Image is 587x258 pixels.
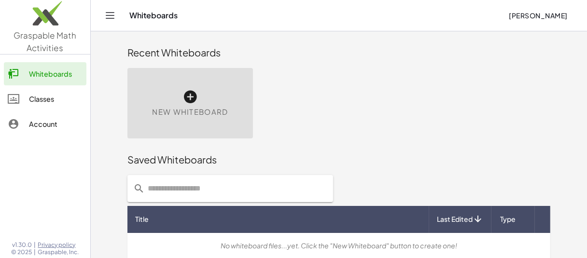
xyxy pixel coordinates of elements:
[501,214,516,224] span: Type
[29,93,83,105] div: Classes
[34,241,36,249] span: |
[13,241,32,249] span: v1.30.0
[38,241,79,249] a: Privacy policy
[4,87,86,110] a: Classes
[437,214,473,224] span: Last Edited
[12,248,32,256] span: © 2025
[29,118,83,130] div: Account
[14,30,77,53] span: Graspable Math Activities
[29,68,83,80] div: Whiteboards
[38,248,79,256] span: Graspable, Inc.
[127,46,550,59] div: Recent Whiteboards
[152,107,228,118] span: New Whiteboard
[34,248,36,256] span: |
[127,153,550,166] div: Saved Whiteboards
[135,241,543,251] div: No whiteboard files...yet. Click the "New Whiteboard" button to create one!
[135,214,149,224] span: Title
[4,112,86,136] a: Account
[102,8,118,23] button: Toggle navigation
[4,62,86,85] a: Whiteboards
[501,7,575,24] button: [PERSON_NAME]
[509,11,568,20] span: [PERSON_NAME]
[133,183,145,194] i: prepended action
